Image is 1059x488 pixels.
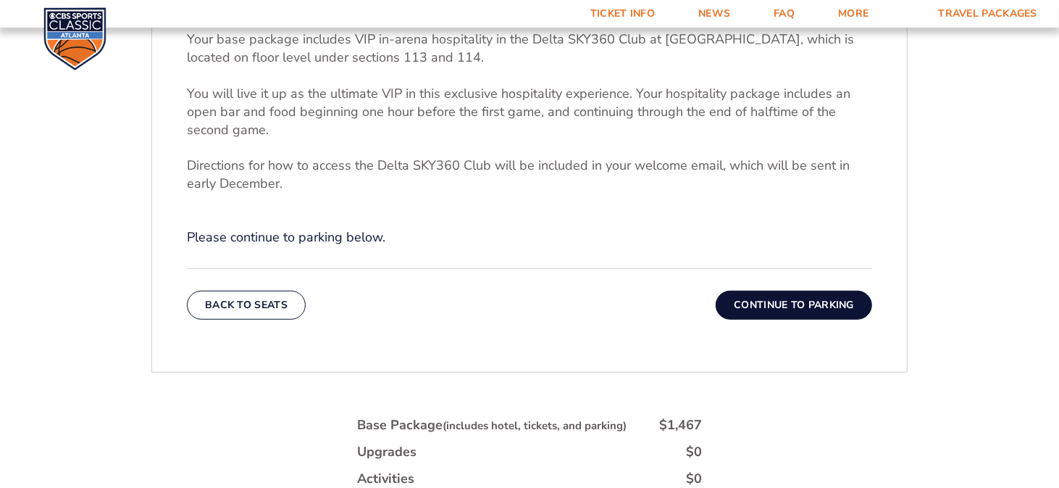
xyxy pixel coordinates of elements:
[686,443,702,461] div: $0
[187,228,872,247] p: Please continue to parking below.
[357,443,417,461] div: Upgrades
[43,7,106,70] img: CBS Sports Classic
[659,416,702,434] div: $1,467
[716,291,872,320] button: Continue To Parking
[187,157,872,193] p: Directions for how to access the Delta SKY360 Club will be included in your welcome email, which ...
[187,30,872,67] p: Your base package includes VIP in-arena hospitality in the Delta SKY360 Club at [GEOGRAPHIC_DATA]...
[357,470,414,488] div: Activities
[443,418,627,433] small: (includes hotel, tickets, and parking)
[187,291,306,320] button: Back To Seats
[187,85,872,140] p: You will live it up as the ultimate VIP in this exclusive hospitality experience. Your hospitalit...
[357,416,627,434] div: Base Package
[686,470,702,488] div: $0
